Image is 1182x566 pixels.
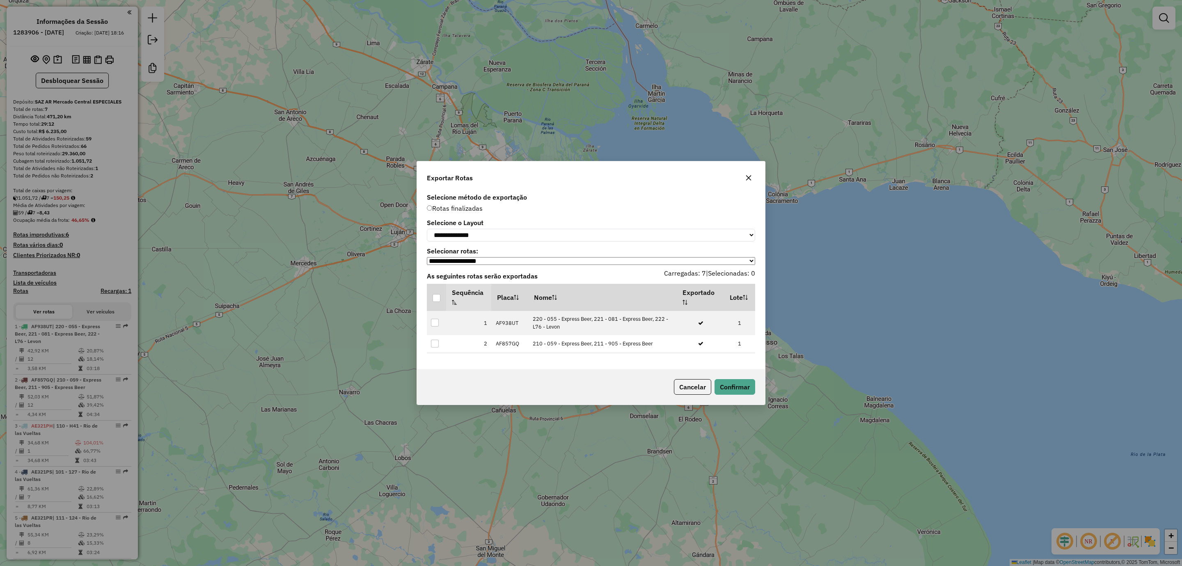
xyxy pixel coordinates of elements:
td: 1 [724,352,755,369]
th: Sequência [446,284,491,311]
td: 220 - 055 - Express Beer, 221 - 081 - Express Beer, 222 - L76 - Levon [528,311,677,335]
th: Placa [491,284,528,311]
label: Selecionar rotas: [427,246,755,256]
button: Cancelar [674,379,711,395]
td: 3 [446,352,491,369]
span: Carregadas: 7 [664,269,706,277]
td: AE321PH [491,352,528,369]
th: Nome [528,284,677,311]
strong: As seguintes rotas serão exportadas [427,272,538,280]
label: Selecione método de exportação [427,192,755,202]
td: AF938UT [491,311,528,335]
td: 1 [724,335,755,352]
td: 210 - 059 - Express Beer, 211 - 905 - Express Beer [528,335,677,352]
td: 2 [446,335,491,352]
div: | [591,268,760,284]
td: 110 - H41 - Rio de las Vueltas [528,352,677,369]
label: Selecione o Layout [427,218,755,228]
td: 1 [724,311,755,335]
span: Rotas finalizadas [427,204,483,212]
span: Exportar Rotas [427,173,473,183]
td: AF857GQ [491,335,528,352]
td: 1 [446,311,491,335]
th: Lote [724,284,755,311]
span: Selecionadas: 0 [708,269,755,277]
button: Confirmar [715,379,755,395]
th: Exportado [677,284,724,311]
